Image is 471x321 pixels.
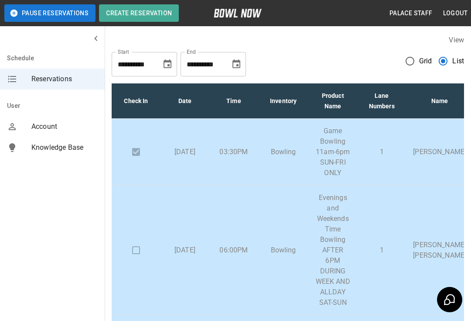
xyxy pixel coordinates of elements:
[31,121,98,132] span: Account
[209,83,258,119] th: Time
[99,4,179,22] button: Create Reservation
[228,55,245,73] button: Choose date, selected date is Oct 5, 2025
[160,83,209,119] th: Date
[315,126,350,178] p: Game Bowling 11am-6pm SUN-FRI ONLY
[216,245,251,255] p: 06:00PM
[413,147,466,157] p: [PERSON_NAME]
[386,5,436,21] button: Palace Staff
[31,142,98,153] span: Knowledge Base
[449,36,464,44] label: View
[419,56,432,66] span: Grid
[452,56,464,66] span: List
[440,5,471,21] button: Logout
[4,4,96,22] button: Pause Reservations
[357,83,406,119] th: Lane Numbers
[308,83,357,119] th: Product Name
[265,245,301,255] p: Bowling
[413,240,466,261] p: [PERSON_NAME] [PERSON_NAME]
[315,193,350,308] p: Evenings and Weekends Time Bowling AFTER 6PM DURING WEEK AND ALLDAY SAT-SUN
[31,74,98,84] span: Reservations
[216,147,251,157] p: 03:30PM
[265,147,301,157] p: Bowling
[214,9,262,17] img: logo
[364,245,399,255] p: 1
[167,147,202,157] p: [DATE]
[167,245,202,255] p: [DATE]
[258,83,308,119] th: Inventory
[112,83,160,119] th: Check In
[159,55,176,73] button: Choose date, selected date is Sep 5, 2025
[364,147,399,157] p: 1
